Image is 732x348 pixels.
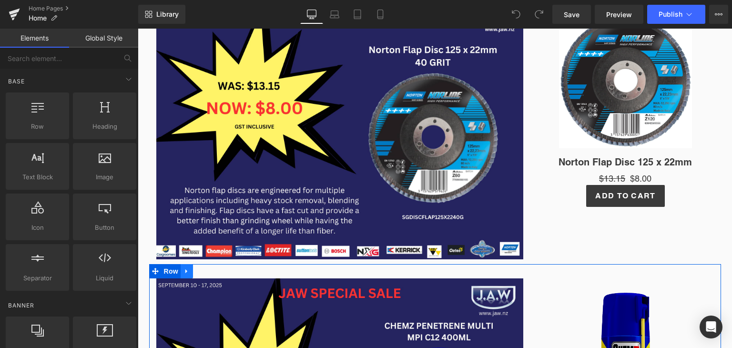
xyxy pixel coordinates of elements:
span: Heading [76,122,133,132]
a: Laptop [323,5,346,24]
span: Save [564,10,579,20]
a: Tablet [346,5,369,24]
span: $8.00 [492,143,514,156]
button: Undo [507,5,526,24]
span: Text Block [9,172,66,182]
button: Publish [647,5,705,24]
span: Banner [7,301,35,310]
button: Add To Cart [448,156,527,178]
span: Add To Cart [457,163,518,172]
button: More [709,5,728,24]
span: Separator [9,273,66,283]
span: Base [7,77,26,86]
a: Preview [595,5,643,24]
a: Mobile [369,5,392,24]
span: $13.15 [461,145,488,155]
a: Norton Flap Disc 125 x 22mm [421,128,554,139]
span: Button [76,223,133,233]
span: Image [76,172,133,182]
span: Preview [606,10,632,20]
span: Liquid [76,273,133,283]
span: Publish [659,10,682,18]
span: Row [24,235,43,250]
span: Row [9,122,66,132]
a: Home Pages [29,5,138,12]
a: Desktop [300,5,323,24]
span: Home [29,14,47,22]
button: Redo [529,5,549,24]
a: Expand / Collapse [43,235,55,250]
span: Library [156,10,179,19]
div: Open Intercom Messenger [700,316,722,338]
span: Icon [9,223,66,233]
a: Global Style [69,29,138,48]
a: New Library [138,5,185,24]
